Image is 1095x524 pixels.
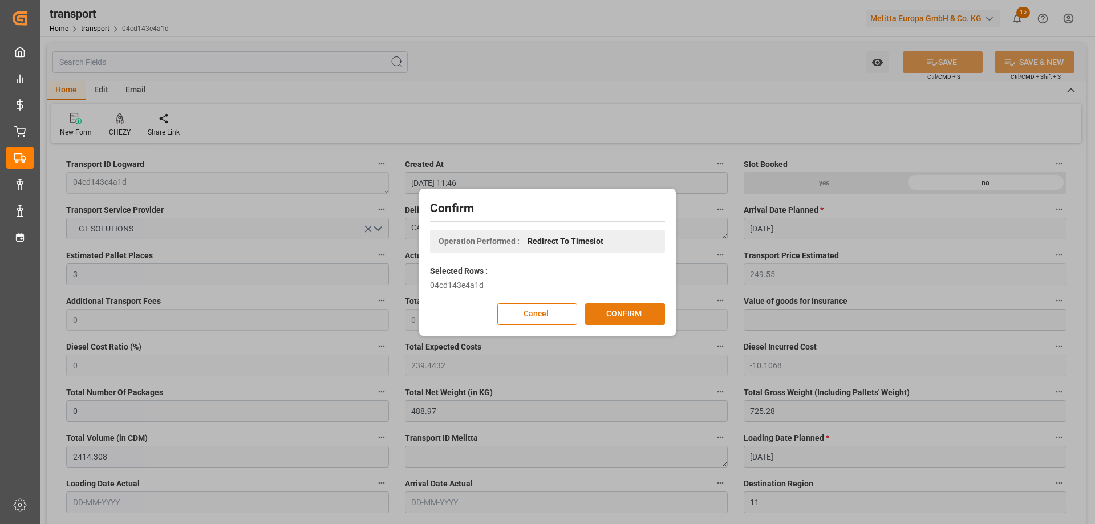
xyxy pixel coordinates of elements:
[497,303,577,325] button: Cancel
[585,303,665,325] button: CONFIRM
[430,200,665,218] h2: Confirm
[528,235,603,247] span: Redirect To Timeslot
[430,265,488,277] label: Selected Rows :
[430,279,665,291] div: 04cd143e4a1d
[439,235,520,247] span: Operation Performed :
